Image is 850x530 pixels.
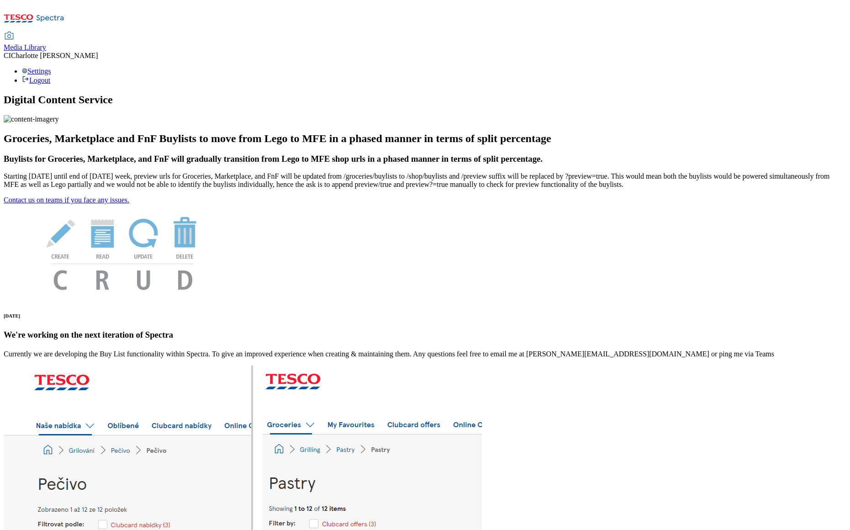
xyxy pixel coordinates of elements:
[4,204,241,300] img: News Image
[4,132,846,145] h2: Groceries, Marketplace and FnF Buylists to move from Lego to MFE in a phased manner in terms of s...
[4,32,46,52] a: Media Library
[4,43,46,51] span: Media Library
[4,313,846,318] h6: [DATE]
[22,76,50,84] a: Logout
[11,52,98,59] span: Charlotte [PERSON_NAME]
[22,67,51,75] a: Settings
[4,330,846,340] h3: We're working on the next iteration of Spectra
[4,52,11,59] span: CI
[4,350,846,358] p: Currently we are developing the Buy List functionality within Spectra. To give an improved experi...
[4,115,59,123] img: content-imagery
[4,172,846,189] p: Starting [DATE] until end of [DATE] week, preview urls for Groceries, Marketplace, and FnF will b...
[4,94,846,106] h1: Digital Content Service
[4,154,846,164] h3: Buylists for Groceries, Marketplace, and FnF will gradually transition from Lego to MFE shop urls...
[4,196,129,204] a: Contact us on teams if you face any issues.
